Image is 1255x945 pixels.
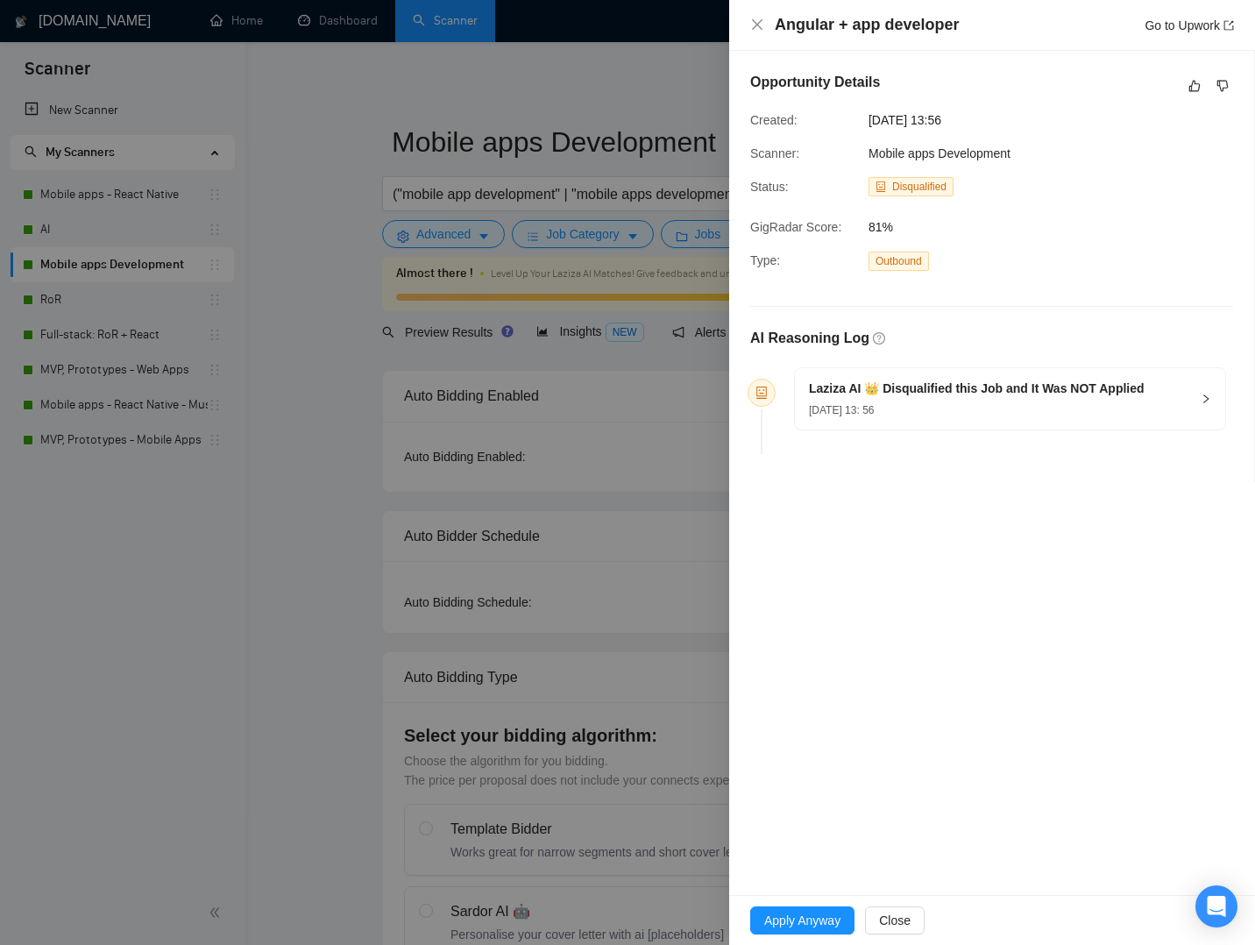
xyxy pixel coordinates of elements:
[1145,18,1234,32] a: Go to Upworkexport
[869,146,1010,160] span: Mobile apps Development
[1201,394,1211,404] span: right
[869,252,929,271] span: Outbound
[750,328,869,349] h5: AI Reasoning Log
[869,217,1131,237] span: 81%
[809,380,1145,398] h5: Laziza AI 👑 Disqualified this Job and It Was NOT Applied
[865,906,925,934] button: Close
[1216,79,1229,93] span: dislike
[764,911,840,930] span: Apply Anyway
[750,906,854,934] button: Apply Anyway
[1188,79,1201,93] span: like
[775,14,960,36] h4: Angular + app developer
[750,180,789,194] span: Status:
[873,332,885,345] span: question-circle
[750,113,798,127] span: Created:
[755,387,768,399] span: robot
[750,72,880,93] h5: Opportunity Details
[809,404,874,416] span: [DATE] 13: 56
[892,181,947,193] span: Disqualified
[1184,75,1205,96] button: like
[879,911,911,930] span: Close
[1195,885,1237,927] div: Open Intercom Messenger
[750,18,764,32] span: close
[1212,75,1233,96] button: dislike
[1223,20,1234,31] span: export
[876,181,886,192] span: robot
[869,110,1131,130] span: [DATE] 13:56
[750,18,764,32] button: Close
[750,220,841,234] span: GigRadar Score:
[750,253,780,267] span: Type:
[750,146,799,160] span: Scanner:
